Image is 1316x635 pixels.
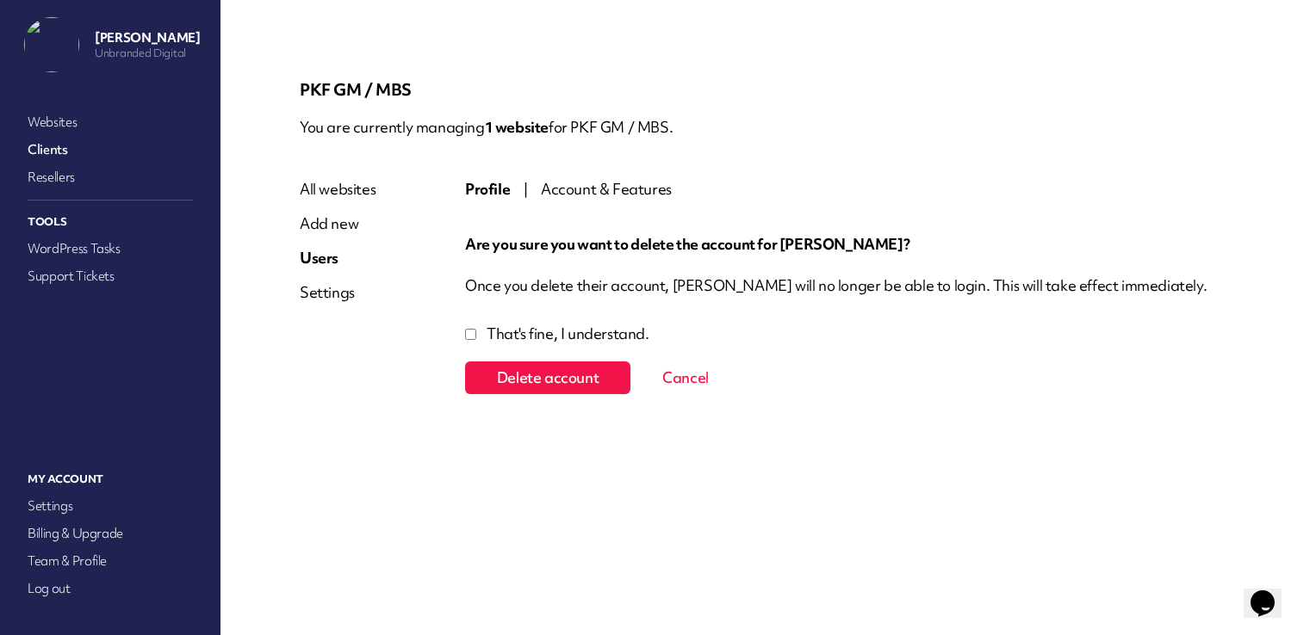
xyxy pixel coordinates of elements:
[24,549,196,573] a: Team & Profile
[541,179,672,199] span: Account & Features
[24,521,196,546] a: Billing & Upgrade
[300,110,1237,145] p: You are currently managing for PKF GM / MBS.
[524,179,528,199] span: |
[24,138,196,162] a: Clients
[24,576,196,601] a: Log out
[300,79,1237,100] p: PKF GM / MBS
[630,361,741,394] button: Cancel
[300,179,376,200] div: All websites
[300,213,376,234] div: Add new
[24,211,196,233] p: Tools
[95,29,200,46] p: [PERSON_NAME]
[465,234,909,254] span: Are you sure you want to delete the account for [PERSON_NAME]?
[24,264,196,288] a: Support Tickets
[24,110,196,134] a: Websites
[487,324,649,344] p: That's fine, I understand.
[24,165,196,189] a: Resellers
[465,361,630,394] button: Delete account
[1244,566,1299,618] iframe: chat widget
[465,275,1237,296] p: Once you delete their account, [PERSON_NAME] will no longer be able to login. This will take effe...
[24,237,196,261] a: WordPress Tasks
[300,282,376,303] div: Settings
[24,468,196,490] p: My Account
[485,117,549,137] span: 1 website
[300,248,376,268] div: Users
[95,46,200,60] p: Unbranded Digital
[24,494,196,518] a: Settings
[465,179,510,199] span: Profile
